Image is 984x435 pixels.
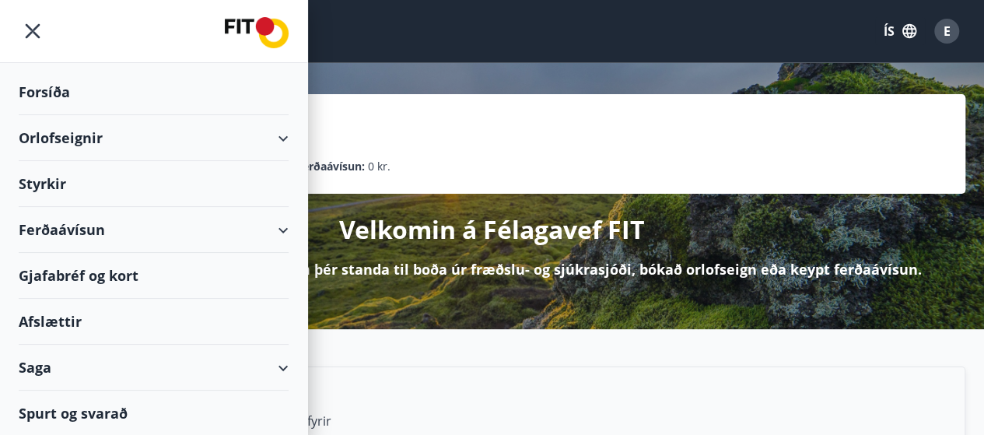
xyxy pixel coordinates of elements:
[63,259,922,279] p: Hér getur þú sótt um þá styrki sem þér standa til boða úr fræðslu- og sjúkrasjóði, bókað orlofsei...
[19,17,47,45] button: menu
[19,345,289,391] div: Saga
[19,115,289,161] div: Orlofseignir
[296,158,365,175] p: Ferðaávísun :
[368,158,390,175] span: 0 kr.
[19,253,289,299] div: Gjafabréf og kort
[928,12,965,50] button: E
[19,299,289,345] div: Afslættir
[875,17,925,45] button: ÍS
[944,23,951,40] span: E
[225,17,289,48] img: union_logo
[19,161,289,207] div: Styrkir
[19,207,289,253] div: Ferðaávísun
[19,69,289,115] div: Forsíða
[339,212,645,247] p: Velkomin á Félagavef FIT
